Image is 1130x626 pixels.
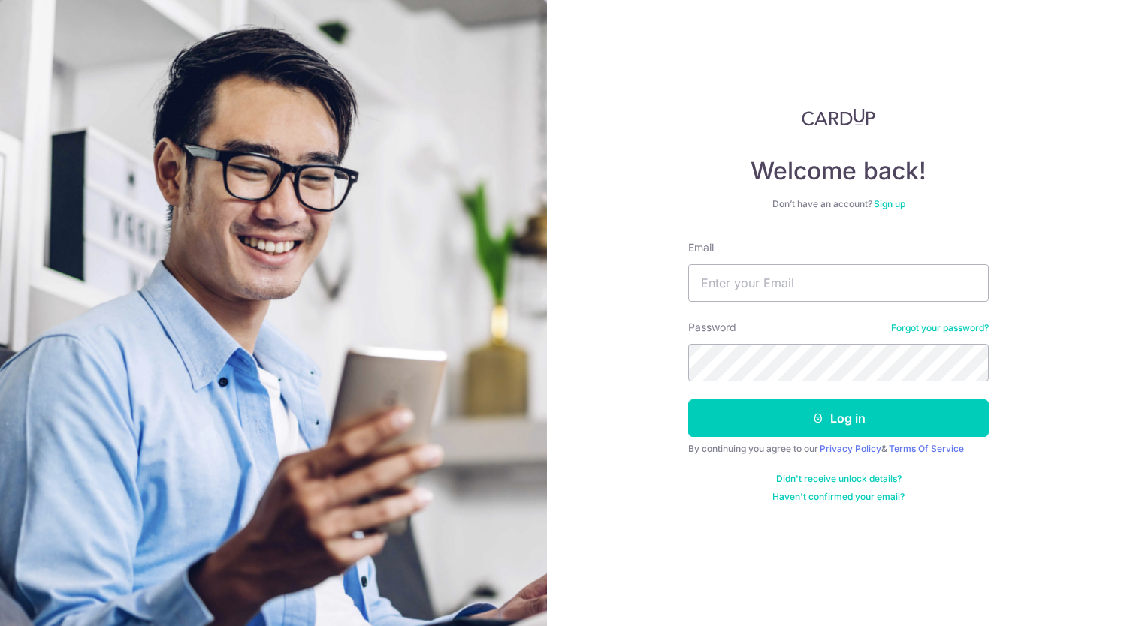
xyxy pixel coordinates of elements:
[688,399,989,437] button: Log in
[802,108,875,126] img: CardUp Logo
[889,443,964,454] a: Terms Of Service
[820,443,881,454] a: Privacy Policy
[776,473,902,485] a: Didn't receive unlock details?
[891,322,989,334] a: Forgot your password?
[688,320,736,335] label: Password
[688,240,714,255] label: Email
[688,156,989,186] h4: Welcome back!
[688,198,989,210] div: Don’t have an account?
[772,491,905,503] a: Haven't confirmed your email?
[688,443,989,455] div: By continuing you agree to our &
[874,198,905,209] a: Sign up
[688,264,989,302] input: Enter your Email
